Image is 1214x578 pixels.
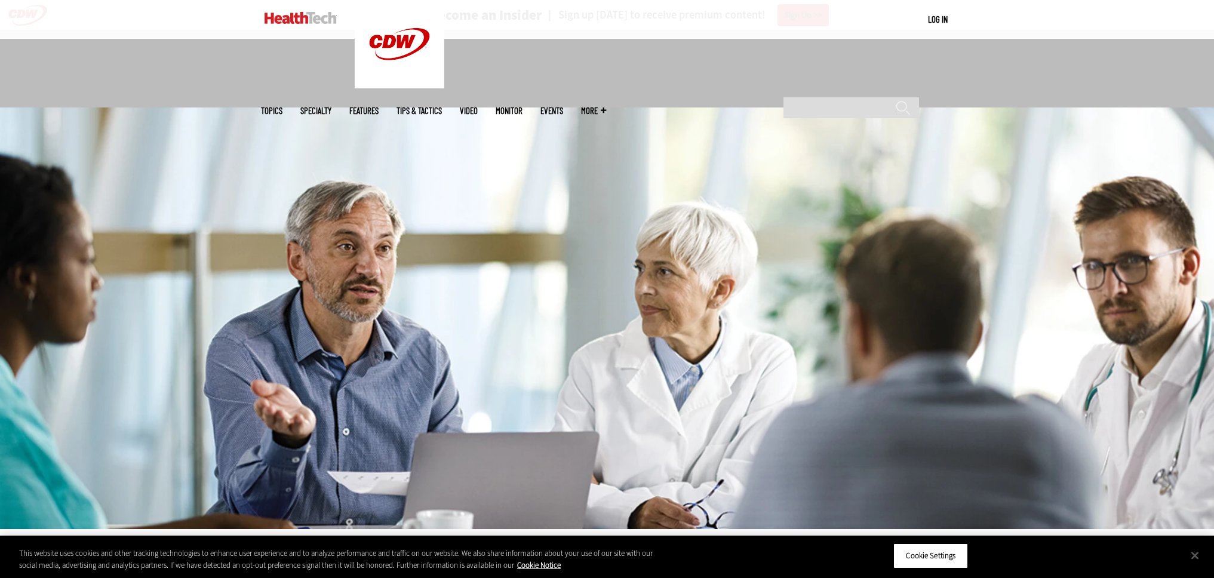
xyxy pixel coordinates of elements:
button: Cookie Settings [893,543,968,568]
img: Home [265,12,337,24]
a: CDW [355,79,444,91]
a: Log in [928,14,948,24]
span: Topics [261,106,282,115]
button: Close [1182,542,1208,568]
a: Tips & Tactics [397,106,442,115]
a: Events [540,106,563,115]
div: User menu [928,13,948,26]
a: More information about your privacy [517,560,561,570]
a: Features [349,106,379,115]
a: MonITor [496,106,523,115]
span: Specialty [300,106,331,115]
a: Video [460,106,478,115]
span: More [581,106,606,115]
div: This website uses cookies and other tracking technologies to enhance user experience and to analy... [19,548,668,571]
